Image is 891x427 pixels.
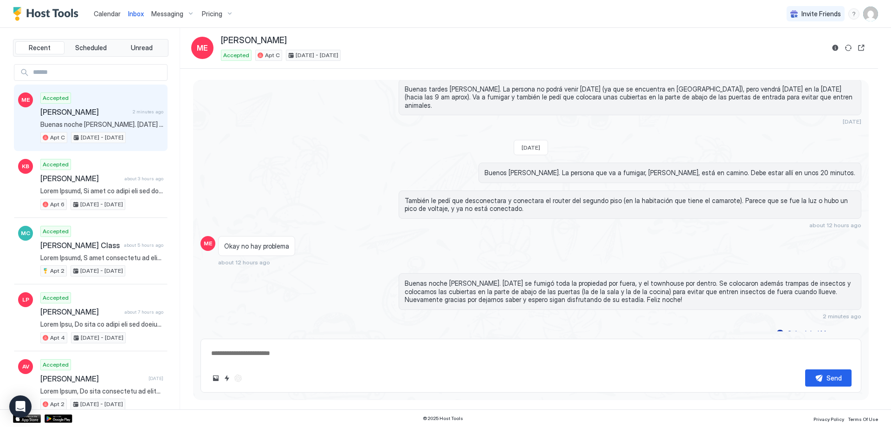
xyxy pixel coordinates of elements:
span: [PERSON_NAME] [40,107,129,117]
span: [DATE] - [DATE] [296,51,338,59]
span: Pricing [202,10,222,18]
span: LP [22,296,29,304]
div: Scheduled Messages [788,328,851,338]
span: Apt 2 [50,400,65,408]
button: Send [805,369,852,387]
span: Unread [131,44,153,52]
span: Apt 4 [50,334,65,342]
span: [PERSON_NAME] [40,374,145,383]
span: Accepted [43,227,69,236]
span: [DATE] [522,144,540,151]
button: Sync reservation [843,42,854,53]
span: [DATE] [843,118,861,125]
span: [PERSON_NAME] [40,174,121,183]
span: Accepted [43,160,69,169]
a: Privacy Policy [814,414,844,423]
span: [DATE] - [DATE] [80,267,123,275]
span: ME [197,42,208,53]
span: [PERSON_NAME] [221,35,287,46]
span: 2 minutes ago [823,313,861,320]
span: about 12 hours ago [218,259,270,266]
div: Send [826,373,842,383]
a: App Store [13,414,41,423]
span: Buenas tardes [PERSON_NAME]. La persona no podrá venir [DATE] (ya que se encuentra en [GEOGRAPHIC... [405,85,855,110]
span: MC [21,229,30,237]
span: Calendar [94,10,121,18]
div: tab-group [13,39,168,57]
span: AV [22,362,29,371]
span: [DATE] - [DATE] [80,400,123,408]
button: Unread [117,41,166,54]
span: Lorem Ipsum, Do sita consectetu ad elits doeiusmod, tempori utlabor et dolo magn al eni ADMI VEN ... [40,387,163,395]
span: about 12 hours ago [809,222,861,229]
input: Input Field [29,65,167,80]
span: Invite Friends [801,10,841,18]
span: © 2025 Host Tools [423,415,463,421]
span: Terms Of Use [848,416,878,422]
div: User profile [863,7,878,21]
span: [DATE] - [DATE] [81,334,123,342]
span: [DATE] - [DATE] [80,200,123,209]
span: También le pedí que desconectara y conectara el router del segundo piso (en la habitación que tie... [405,197,855,213]
span: ME [204,239,212,248]
span: about 7 hours ago [124,309,163,315]
span: Privacy Policy [814,416,844,422]
span: Apt 6 [50,200,65,209]
span: Accepted [223,51,249,59]
button: Open reservation [856,42,867,53]
span: 2 minutes ago [133,109,163,115]
span: about 5 hours ago [124,242,163,248]
button: Reservation information [830,42,841,53]
a: Terms Of Use [848,414,878,423]
span: ME [21,96,30,104]
span: [DATE] - [DATE] [81,133,123,142]
span: Recent [29,44,51,52]
button: Upload image [210,373,221,384]
a: Inbox [128,9,144,19]
span: Messaging [151,10,183,18]
a: Calendar [94,9,121,19]
span: Inbox [128,10,144,18]
span: Okay no hay problema [224,242,289,250]
div: Open Intercom Messenger [9,395,32,418]
span: [PERSON_NAME] [40,307,121,316]
span: Apt C [50,133,65,142]
span: Lorem Ipsumd, Si amet co adipi eli sed doeiusmo tem INCI UTL Etdol Magn/Aliqu Enimadmin ve qui No... [40,187,163,195]
span: Scheduled [75,44,107,52]
a: Host Tools Logo [13,7,83,21]
button: Quick reply [221,373,232,384]
div: menu [848,8,859,20]
span: [DATE] [148,375,163,381]
button: Scheduled [66,41,116,54]
span: Buenos [PERSON_NAME]. La persona que va a fumigar, [PERSON_NAME], está en camino. Debe estar allí... [484,169,855,177]
span: about 3 hours ago [124,176,163,182]
span: Accepted [43,294,69,302]
button: Scheduled Messages [775,327,861,340]
span: Accepted [43,94,69,102]
span: Buenas noche [PERSON_NAME]. [DATE] se fumigó toda la propiedad por fuera, y el townhouse por dent... [40,120,163,129]
a: Google Play Store [45,414,72,423]
span: Accepted [43,361,69,369]
span: Lorem Ipsu, Do sita co adipi eli sed doeiusmo tem INCI UTL Etdol Magn/Aliqu Enimadmin ve qui Nost... [40,320,163,328]
span: Apt 2 [50,267,65,275]
span: [PERSON_NAME] Class [40,241,120,250]
button: Recent [15,41,65,54]
span: Buenas noche [PERSON_NAME]. [DATE] se fumigó toda la propiedad por fuera, y el townhouse por dent... [405,279,855,304]
span: Apt C [265,51,280,59]
span: Lorem Ipsumd, S amet consectetu ad elits doeiusmod. Tempo, in utlabo et dolor mag ali enimadmi ve... [40,254,163,262]
span: KB [22,162,29,171]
